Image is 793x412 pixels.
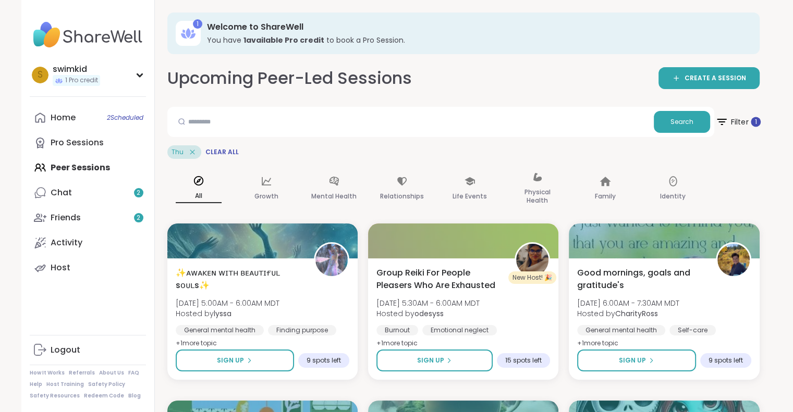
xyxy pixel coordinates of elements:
span: s [38,68,43,82]
p: Relationships [380,190,424,203]
span: Hosted by [376,308,480,319]
span: Sign Up [217,356,244,365]
div: General mental health [176,325,264,335]
button: Sign Up [376,349,493,371]
span: 9 spots left [709,356,743,365]
div: New Host! 🎉 [508,271,556,284]
a: How It Works [30,369,65,377]
a: Host [30,255,146,280]
div: Friends [51,212,81,223]
span: 1 Pro credit [65,76,98,85]
div: swimkid [53,64,100,75]
a: Chat2 [30,180,146,205]
div: Finding purpose [268,325,336,335]
button: Sign Up [577,349,696,371]
a: Host Training [46,381,84,388]
h3: Welcome to ShareWell [207,21,745,33]
button: Filter 1 [716,107,760,137]
div: Burnout [376,325,418,335]
p: Family [595,190,616,203]
a: Referrals [69,369,95,377]
div: Emotional neglect [422,325,497,335]
span: Filter [715,109,760,135]
span: Thu [172,148,184,156]
span: 1 [754,117,757,127]
img: CharityRoss [717,244,750,276]
div: General mental health [577,325,665,335]
div: Chat [51,187,72,198]
b: CharityRoss [615,308,658,319]
b: lyssa [214,308,231,319]
a: Blog [128,392,141,399]
a: Pro Sessions [30,130,146,155]
div: Home [51,112,76,123]
p: Mental Health [311,190,357,203]
h3: You have to book a Pro Session. [207,35,745,45]
img: odesyss [516,244,548,276]
button: Search [654,111,710,133]
span: Group Reiki For People Pleasers Who Are Exhausted [376,267,503,292]
span: Clear All [205,148,239,156]
span: [DATE] 6:00AM - 7:30AM MDT [577,298,679,308]
span: 9 spots left [307,356,341,365]
span: [DATE] 5:30AM - 6:00AM MDT [376,298,480,308]
div: Pro Sessions [51,137,104,148]
span: 2 [137,189,140,197]
div: Host [51,262,70,273]
div: Activity [51,237,82,248]
b: 1 available Pro credit [243,35,324,45]
img: ShareWell Nav Logo [30,17,146,53]
span: Sign Up [619,356,646,365]
p: Identity [660,190,686,203]
a: Friends2 [30,205,146,230]
span: 15 spots left [505,356,542,365]
b: odesyss [414,308,444,319]
span: Hosted by [577,308,679,319]
a: Safety Resources [30,392,80,399]
span: 2 Scheduled [107,114,143,122]
a: Safety Policy [88,381,125,388]
span: Sign Up [417,356,444,365]
span: CREATE A SESSION [685,74,746,83]
div: Logout [51,344,80,356]
a: Redeem Code [84,392,124,399]
div: Self-care [669,325,716,335]
a: About Us [99,369,124,377]
span: ✨ᴀᴡᴀᴋᴇɴ ᴡɪᴛʜ ʙᴇᴀᴜᴛɪғᴜʟ sᴏᴜʟs✨ [176,267,302,292]
img: lyssa [315,244,348,276]
a: Help [30,381,42,388]
a: CREATE A SESSION [658,67,760,89]
span: Hosted by [176,308,279,319]
span: 2 [137,214,140,222]
span: Good mornings, goals and gratitude's [577,267,704,292]
p: All [176,190,222,203]
span: [DATE] 5:00AM - 6:00AM MDT [176,298,279,308]
p: Life Events [453,190,487,203]
div: 1 [193,19,202,29]
a: Activity [30,230,146,255]
span: Search [670,117,693,127]
a: Home2Scheduled [30,105,146,130]
p: Growth [254,190,278,203]
p: Physical Health [515,186,560,207]
h2: Upcoming Peer-Led Sessions [167,67,412,90]
button: Sign Up [176,349,294,371]
a: FAQ [128,369,139,377]
a: Logout [30,338,146,363]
